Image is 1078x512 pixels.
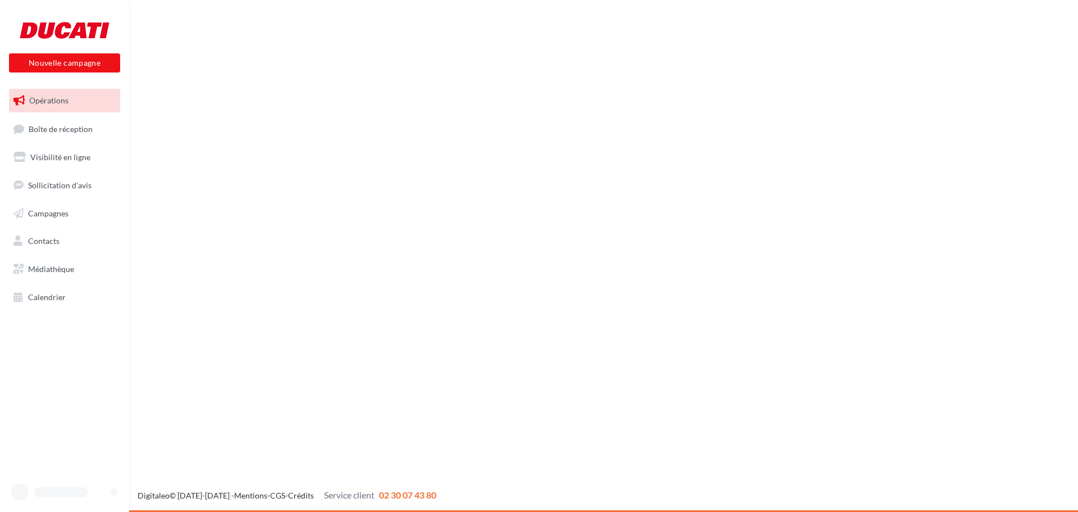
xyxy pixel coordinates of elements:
span: Contacts [28,236,60,246]
span: Visibilité en ligne [30,152,90,162]
a: CGS [270,491,285,500]
span: Campagnes [28,208,68,218]
span: © [DATE]-[DATE] - - - [138,491,436,500]
a: Médiathèque [7,257,122,281]
span: Service client [324,490,374,500]
a: Calendrier [7,286,122,309]
span: Calendrier [28,292,66,302]
a: Mentions [234,491,267,500]
a: Opérations [7,89,122,112]
a: Digitaleo [138,491,170,500]
a: Crédits [288,491,314,500]
span: Médiathèque [28,264,74,274]
a: Campagnes [7,202,122,225]
a: Boîte de réception [7,117,122,141]
a: Contacts [7,229,122,253]
span: Sollicitation d'avis [28,180,92,190]
span: Opérations [29,96,68,105]
button: Nouvelle campagne [9,53,120,73]
span: 02 30 07 43 80 [379,490,436,500]
span: Boîte de réception [29,124,93,133]
a: Visibilité en ligne [7,146,122,169]
a: Sollicitation d'avis [7,174,122,197]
